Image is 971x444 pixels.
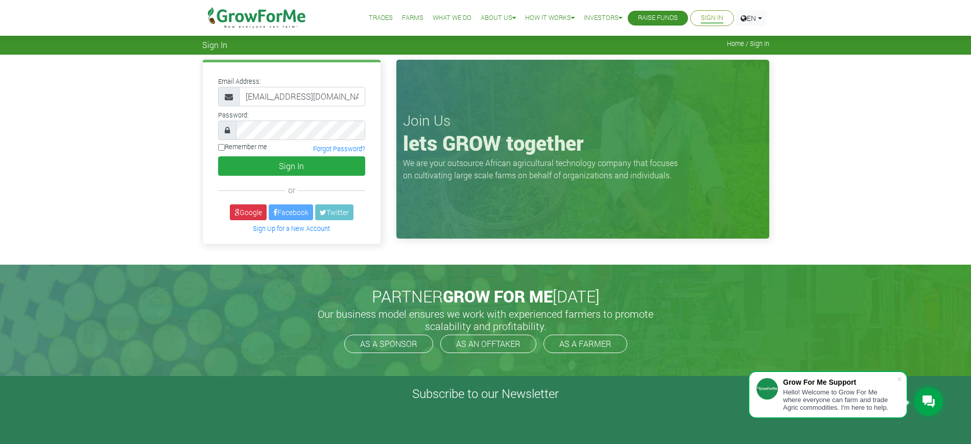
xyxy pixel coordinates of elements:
p: We are your outsource African agricultural technology company that focuses on cultivating large s... [403,157,684,181]
label: Password: [218,110,249,120]
a: About Us [481,13,516,24]
label: Remember me [218,142,267,152]
a: Sign In [701,13,723,24]
a: AS A FARMER [543,335,627,353]
a: Farms [402,13,423,24]
button: Sign In [218,156,365,176]
a: AS AN OFFTAKER [440,335,536,353]
h5: Our business model ensures we work with experienced farmers to promote scalability and profitabil... [307,308,665,332]
a: Forgot Password? [313,145,365,153]
span: Home / Sign In [727,40,769,48]
div: Grow For Me Support [783,378,896,386]
div: or [218,184,365,196]
a: Raise Funds [638,13,678,24]
h4: Subscribe to our Newsletter [13,386,958,401]
a: Sign Up for a New Account [253,224,330,232]
label: Email Address: [218,77,261,86]
h1: lets GROW together [403,131,763,155]
input: Email Address [239,87,365,106]
input: Remember me [218,144,225,151]
a: Investors [584,13,622,24]
a: What We Do [433,13,471,24]
div: Hello! Welcome to Grow For Me where everyone can farm and trade Agric commodities. I'm here to help. [783,388,896,411]
a: AS A SPONSOR [344,335,433,353]
span: GROW FOR ME [443,285,553,307]
h2: PARTNER [DATE] [206,287,765,306]
a: How it Works [525,13,575,24]
span: Sign In [202,40,227,50]
a: Trades [369,13,393,24]
a: EN [736,10,767,26]
h3: Join Us [403,112,763,129]
a: Google [230,204,267,220]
